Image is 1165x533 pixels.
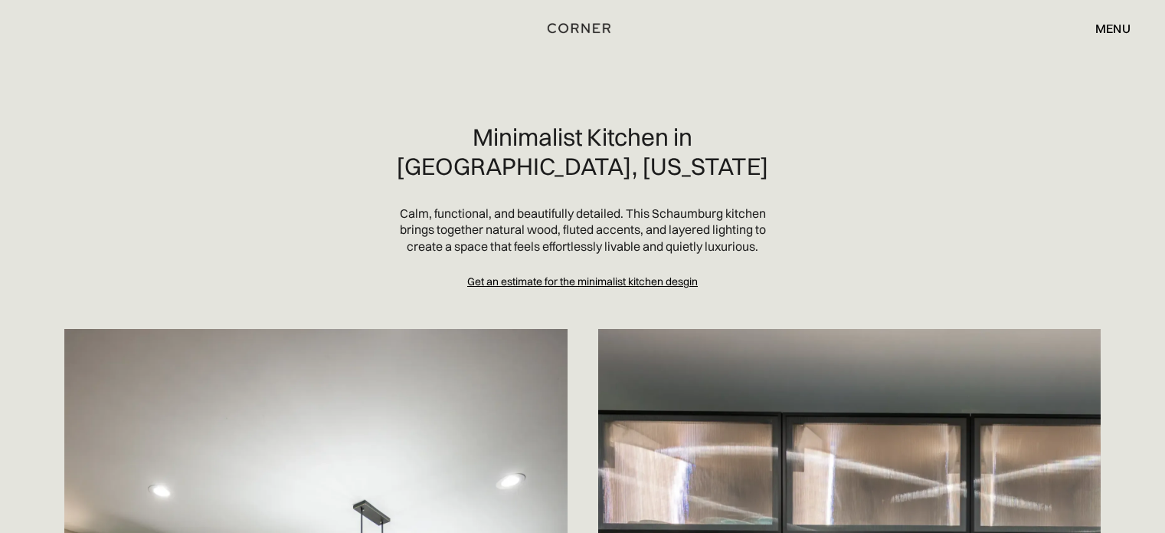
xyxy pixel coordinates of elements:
[387,206,779,255] p: Calm, functional, and beautifully detailed. This Schaumburg kitchen brings together natural wood,...
[387,123,779,181] h2: Minimalist Kitchen in [GEOGRAPHIC_DATA], [US_STATE]
[542,18,622,38] a: home
[467,275,698,289] a: Get an estimate for the minimalist kitchen desgin
[1095,22,1131,35] div: menu
[1080,15,1131,41] div: menu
